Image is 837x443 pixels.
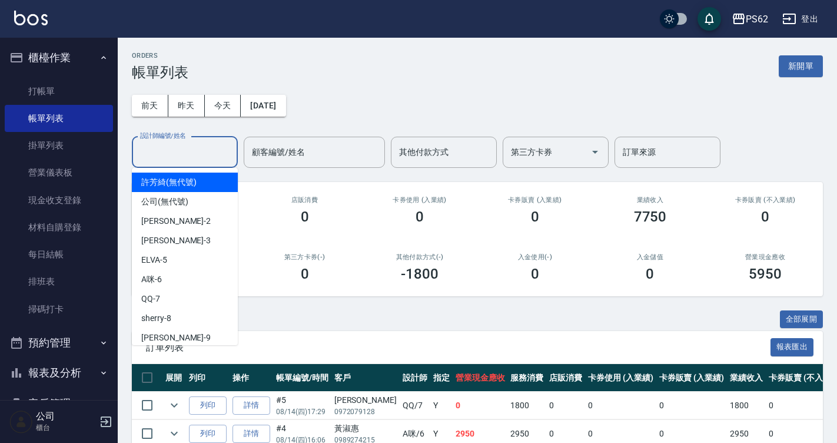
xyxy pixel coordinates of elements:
[140,131,186,140] label: 設計師編號/姓名
[5,78,113,105] a: 打帳單
[779,60,823,71] a: 新開單
[400,392,430,419] td: QQ /7
[746,12,768,27] div: PS62
[401,266,439,282] h3: -1800
[430,392,453,419] td: Y
[491,253,579,261] h2: 入金使用(-)
[331,364,400,392] th: 客戶
[5,296,113,323] a: 掃碼打卡
[416,209,424,225] h3: 0
[376,253,463,261] h2: 其他付款方式(-)
[141,293,160,305] span: QQ -7
[189,396,227,415] button: 列印
[141,196,188,208] span: 公司 (無代號)
[241,95,285,117] button: [DATE]
[749,266,782,282] h3: 5950
[141,273,162,286] span: A咪 -6
[301,266,309,282] h3: 0
[5,268,113,295] a: 排班表
[727,364,766,392] th: 業績收入
[656,392,728,419] td: 0
[430,364,453,392] th: 指定
[453,392,508,419] td: 0
[531,209,539,225] h3: 0
[770,338,814,356] button: 報表匯出
[585,392,656,419] td: 0
[634,209,667,225] h3: 7750
[586,143,604,161] button: Open
[9,410,33,434] img: Person
[780,310,823,329] button: 全部展開
[5,328,113,358] button: 預約管理
[189,425,227,443] button: 列印
[5,187,113,214] a: 現金收支登錄
[261,253,348,261] h2: 第三方卡券(-)
[232,396,270,415] a: 詳情
[232,425,270,443] a: 詳情
[779,55,823,77] button: 新開單
[722,253,809,261] h2: 營業現金應收
[141,254,167,266] span: ELVA -5
[607,196,694,204] h2: 業績收入
[186,364,230,392] th: 列印
[546,392,585,419] td: 0
[5,132,113,159] a: 掛單列表
[141,215,211,227] span: [PERSON_NAME] -2
[491,196,579,204] h2: 卡券販賣 (入業績)
[727,392,766,419] td: 1800
[162,364,186,392] th: 展開
[376,196,463,204] h2: 卡券使用 (入業績)
[301,209,309,225] h3: 0
[14,11,48,25] img: Logo
[132,64,188,81] h3: 帳單列表
[146,342,770,353] span: 訂單列表
[141,176,197,189] span: 許芳綺 (無代號)
[656,364,728,392] th: 卡券販賣 (入業績)
[230,364,273,392] th: 操作
[5,241,113,268] a: 每日結帳
[5,358,113,388] button: 報表及分析
[507,392,546,419] td: 1800
[165,425,183,442] button: expand row
[697,7,721,31] button: save
[727,7,773,31] button: PS62
[165,396,183,414] button: expand row
[334,406,397,417] p: 0972079128
[5,214,113,241] a: 材料自購登錄
[507,364,546,392] th: 服務消費
[453,364,508,392] th: 營業現金應收
[141,234,211,247] span: [PERSON_NAME] -3
[168,95,205,117] button: 昨天
[5,159,113,186] a: 營業儀表板
[141,312,171,325] span: sherry -8
[585,364,656,392] th: 卡券使用 (入業績)
[205,95,241,117] button: 今天
[273,364,331,392] th: 帳單編號/時間
[5,105,113,132] a: 帳單列表
[334,422,397,435] div: 黃淑惠
[761,209,769,225] h3: 0
[531,266,539,282] h3: 0
[132,52,188,59] h2: ORDERS
[5,42,113,73] button: 櫃檯作業
[261,196,348,204] h2: 店販消費
[607,253,694,261] h2: 入金儲值
[770,341,814,352] a: 報表匯出
[546,364,585,392] th: 店販消費
[273,392,331,419] td: #5
[5,388,113,419] button: 客戶管理
[722,196,809,204] h2: 卡券販賣 (不入業績)
[36,422,96,433] p: 櫃台
[36,411,96,422] h5: 公司
[334,394,397,406] div: [PERSON_NAME]
[132,95,168,117] button: 前天
[400,364,430,392] th: 設計師
[646,266,654,282] h3: 0
[276,406,328,417] p: 08/14 (四) 17:29
[778,8,823,30] button: 登出
[141,332,211,344] span: [PERSON_NAME] -9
